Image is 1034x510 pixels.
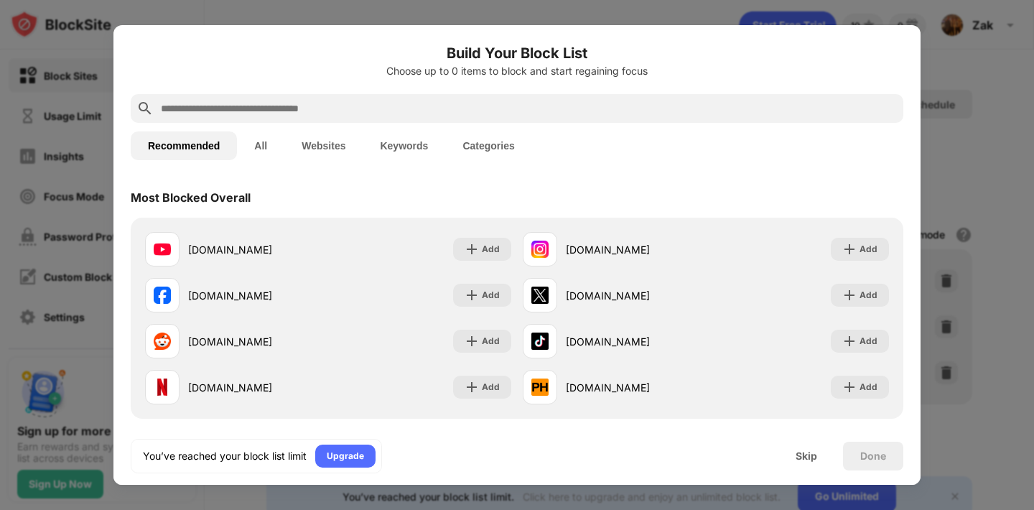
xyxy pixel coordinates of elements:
img: favicons [531,287,549,304]
div: [DOMAIN_NAME] [188,242,328,257]
button: Websites [284,131,363,160]
div: Choose up to 0 items to block and start regaining focus [131,65,903,77]
img: favicons [154,333,171,350]
div: Add [860,288,877,302]
button: Keywords [363,131,445,160]
img: favicons [154,287,171,304]
div: [DOMAIN_NAME] [566,288,706,303]
div: Most Blocked Overall [131,190,251,205]
button: All [237,131,284,160]
div: Add [860,242,877,256]
div: Add [482,380,500,394]
button: Recommended [131,131,237,160]
div: [DOMAIN_NAME] [188,380,328,395]
div: Add [482,242,500,256]
div: Skip [796,450,817,462]
div: [DOMAIN_NAME] [566,380,706,395]
div: Upgrade [327,449,364,463]
img: favicons [531,333,549,350]
div: [DOMAIN_NAME] [188,334,328,349]
div: Add [482,334,500,348]
img: search.svg [136,100,154,117]
div: Add [860,334,877,348]
div: [DOMAIN_NAME] [566,242,706,257]
div: Add [860,380,877,394]
div: Add [482,288,500,302]
div: [DOMAIN_NAME] [188,288,328,303]
img: favicons [531,379,549,396]
h6: Build Your Block List [131,42,903,64]
img: favicons [531,241,549,258]
div: [DOMAIN_NAME] [566,334,706,349]
img: favicons [154,241,171,258]
button: Categories [445,131,531,160]
div: You’ve reached your block list limit [143,449,307,463]
div: Done [860,450,886,462]
img: favicons [154,379,171,396]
